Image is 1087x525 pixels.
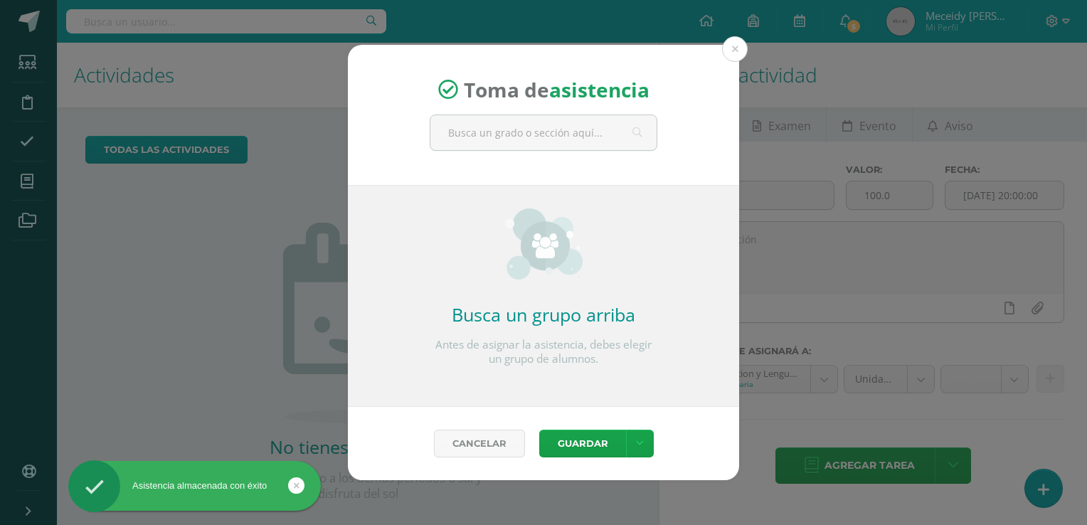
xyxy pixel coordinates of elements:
img: groups_small.png [505,208,583,280]
div: Asistencia almacenada con éxito [68,479,321,492]
strong: asistencia [549,76,649,103]
h2: Busca un grupo arriba [430,302,657,327]
input: Busca un grado o sección aquí... [430,115,657,150]
button: Close (Esc) [722,36,748,62]
span: Toma de [464,76,649,103]
button: Guardar [539,430,626,457]
p: Antes de asignar la asistencia, debes elegir un grupo de alumnos. [430,338,657,366]
a: Cancelar [434,430,525,457]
